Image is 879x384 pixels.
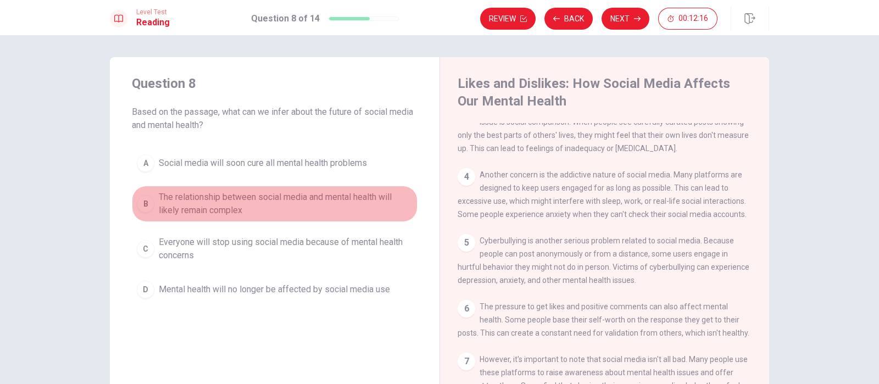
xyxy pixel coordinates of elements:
[136,8,170,16] span: Level Test
[159,191,413,217] span: The relationship between social media and mental health will likely remain complex
[159,283,390,296] span: Mental health will no longer be affected by social media use
[159,157,367,170] span: Social media will soon cure all mental health problems
[458,300,475,318] div: 6
[251,12,320,25] h1: Question 8 of 14
[544,8,593,30] button: Back
[136,16,170,29] h1: Reading
[132,105,418,132] span: Based on the passage, what can we infer about the future of social media and mental health?
[458,168,475,186] div: 4
[458,236,749,285] span: Cyberbullying is another serious problem related to social media. Because people can post anonymo...
[132,231,418,267] button: CEveryone will stop using social media because of mental health concerns
[132,75,418,92] h4: Question 8
[159,236,413,262] span: Everyone will stop using social media because of mental health concerns
[137,195,154,213] div: B
[137,154,154,172] div: A
[602,8,649,30] button: Next
[458,302,749,337] span: The pressure to get likes and positive comments can also affect mental health. Some people base t...
[137,281,154,298] div: D
[137,240,154,258] div: C
[458,170,747,219] span: Another concern is the addictive nature of social media. Many platforms are designed to keep user...
[458,75,749,110] h4: Likes and Dislikes: How Social Media Affects Our Mental Health
[132,276,418,303] button: DMental health will no longer be affected by social media use
[458,234,475,252] div: 5
[132,149,418,177] button: ASocial media will soon cure all mental health problems
[678,14,708,23] span: 00:12:16
[658,8,717,30] button: 00:12:16
[132,186,418,222] button: BThe relationship between social media and mental health will likely remain complex
[480,8,536,30] button: Review
[458,353,475,370] div: 7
